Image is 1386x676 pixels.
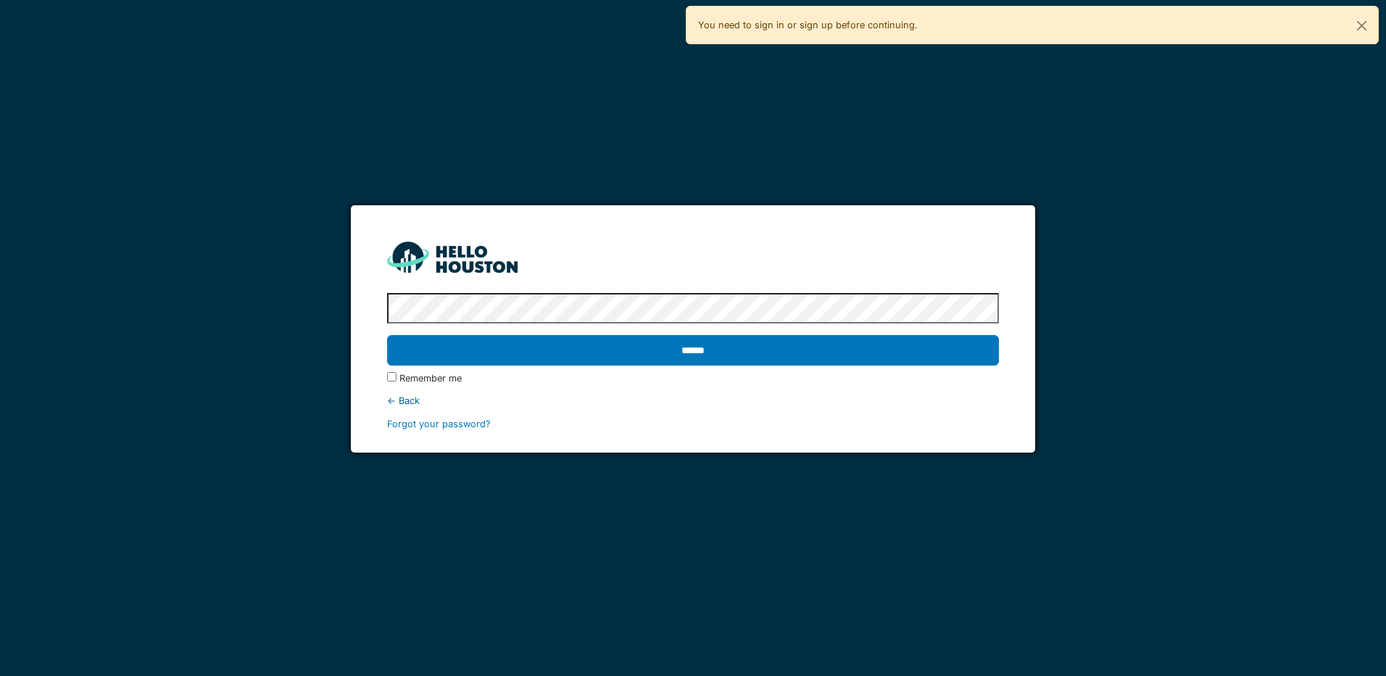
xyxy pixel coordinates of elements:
label: Remember me [399,371,462,385]
button: Close [1345,7,1378,45]
img: HH_line-BYnF2_Hg.png [387,242,518,273]
div: ← Back [387,394,998,408]
div: You need to sign in or sign up before continuing. [686,6,1379,44]
a: Forgot your password? [387,419,491,429]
